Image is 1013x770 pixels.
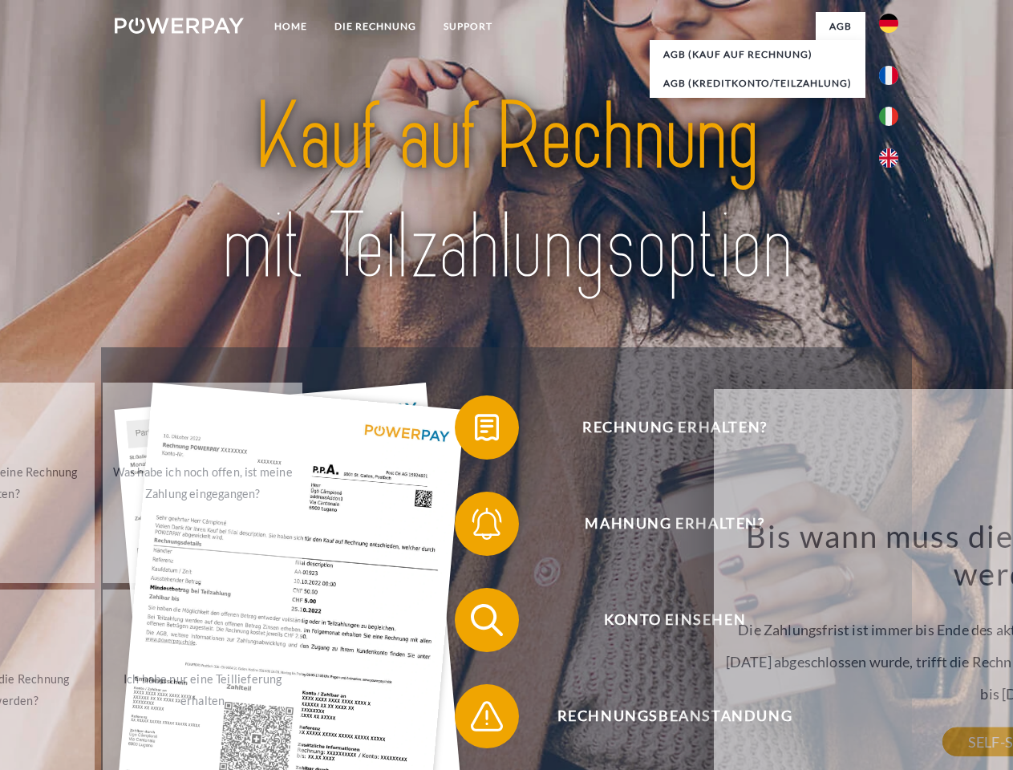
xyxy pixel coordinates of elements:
img: en [879,148,898,168]
a: AGB (Kreditkonto/Teilzahlung) [650,69,865,98]
img: logo-powerpay-white.svg [115,18,244,34]
span: Rechnungsbeanstandung [478,684,871,748]
a: SUPPORT [430,12,506,41]
div: Ich habe nur eine Teillieferung erhalten [112,668,293,711]
img: qb_search.svg [467,600,507,640]
a: AGB (Kauf auf Rechnung) [650,40,865,69]
img: de [879,14,898,33]
img: fr [879,66,898,85]
a: Was habe ich noch offen, ist meine Zahlung eingegangen? [103,383,302,583]
img: title-powerpay_de.svg [153,77,860,307]
span: Konto einsehen [478,588,871,652]
img: it [879,107,898,126]
a: agb [816,12,865,41]
img: qb_warning.svg [467,696,507,736]
button: Konto einsehen [455,588,872,652]
a: Home [261,12,321,41]
div: Was habe ich noch offen, ist meine Zahlung eingegangen? [112,461,293,505]
a: DIE RECHNUNG [321,12,430,41]
button: Rechnungsbeanstandung [455,684,872,748]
